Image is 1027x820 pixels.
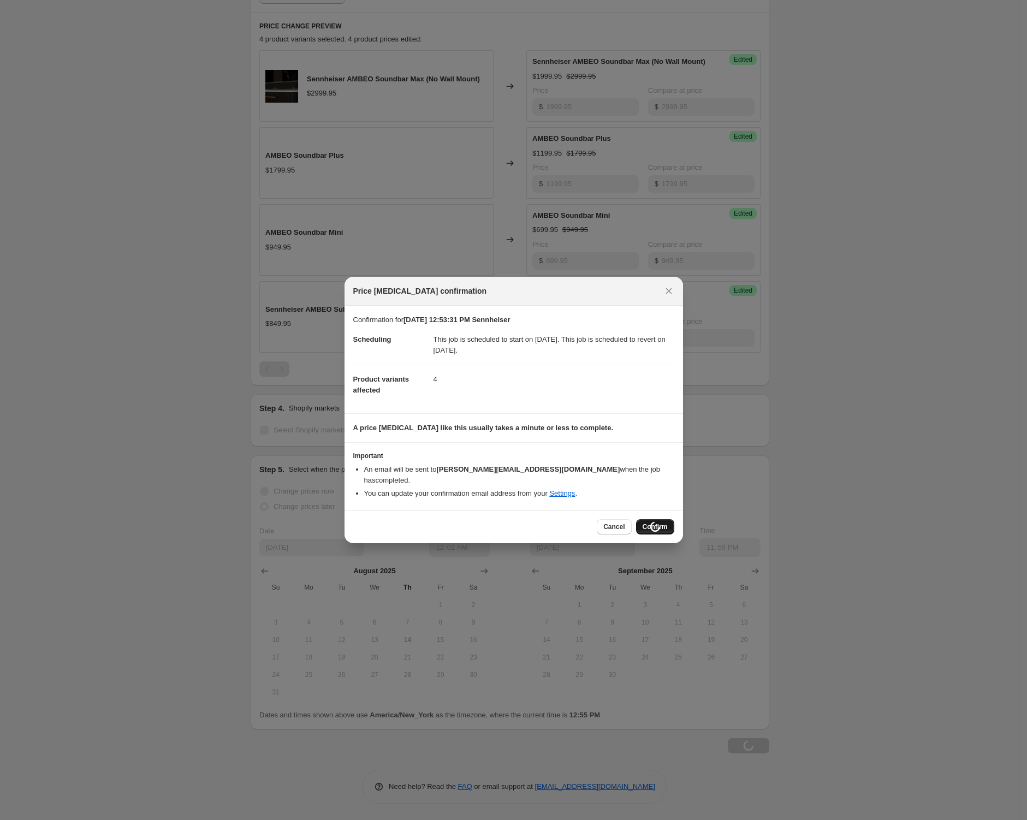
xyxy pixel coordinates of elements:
dd: This job is scheduled to start on [DATE]. This job is scheduled to revert on [DATE]. [434,325,674,365]
li: An email will be sent to when the job has completed . [364,464,674,486]
dd: 4 [434,365,674,394]
span: Price [MEDICAL_DATA] confirmation [353,286,487,296]
button: Cancel [597,519,631,534]
b: [PERSON_NAME][EMAIL_ADDRESS][DOMAIN_NAME] [436,465,620,473]
b: A price [MEDICAL_DATA] like this usually takes a minute or less to complete. [353,424,614,432]
b: [DATE] 12:53:31 PM Sennheiser [403,316,510,324]
span: Cancel [603,522,625,531]
button: Close [661,283,676,299]
li: You can update your confirmation email address from your . [364,488,674,499]
span: Product variants affected [353,375,409,394]
span: Scheduling [353,335,391,343]
p: Confirmation for [353,314,674,325]
h3: Important [353,451,674,460]
a: Settings [549,489,575,497]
